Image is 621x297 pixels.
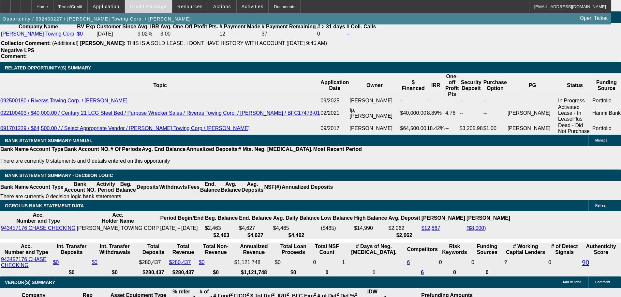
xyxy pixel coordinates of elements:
th: Total Non-Revenue [199,243,233,256]
span: Application [93,4,119,9]
a: $0 [53,260,59,265]
th: Risk Keywords [439,243,470,256]
a: -- [347,31,350,37]
span: Credit Package [130,4,167,9]
td: $280,437 [139,256,168,269]
th: [PERSON_NAME] [466,212,510,224]
th: 0 [471,269,503,276]
span: Actions [213,4,231,9]
button: Actions [208,0,236,13]
th: Account Type [29,181,64,193]
a: 90 [582,259,589,266]
td: Hanmi Bank [592,104,621,122]
th: Int. Transfer Withdrawals [91,243,138,256]
span: BANK STATEMENT SUMMARY-MANUAL [5,138,92,143]
sup: 2 [287,292,289,297]
td: [PERSON_NAME] [507,104,558,122]
th: Most Recent Period [313,146,362,153]
th: Purchase Option [483,73,507,97]
th: Acc. Number and Type [1,243,52,256]
span: OCROLUS BANK STATEMENT DATA [5,203,84,208]
td: -- [445,97,459,104]
a: [PERSON_NAME] Towing Corp. [1,31,76,37]
th: $280,437 [169,269,198,276]
th: Funding Source [592,73,621,97]
th: Avg. Deposit [388,212,421,224]
td: -- [400,97,427,104]
b: Collector Comment: [1,40,51,46]
a: 092500180 / Riveras Towing Corp. / [PERSON_NAME] [0,98,127,103]
td: 0 [548,256,581,269]
th: Funding Sources [471,243,503,256]
th: $280,437 [139,269,168,276]
sup: 2 [246,292,249,297]
th: Total Revenue [169,243,198,256]
td: [DATE] [96,31,137,37]
th: # Mts. Neg. [MEDICAL_DATA]. [238,146,313,153]
td: -- [483,97,507,104]
span: VENDOR(S) SUMMARY [5,280,55,285]
th: IRR [427,73,445,97]
td: Portfolio [592,122,621,135]
td: 1 [342,256,406,269]
th: $1,121,748 [234,269,274,276]
th: Owner [349,73,400,97]
a: $12,867 [421,225,440,231]
td: In Progress [558,97,592,104]
th: $0 [274,269,312,276]
th: Authenticity Score [582,243,620,256]
p: There are currently 0 statements and 0 details entered on this opportunity [0,158,362,164]
th: Total Deposits [139,243,168,256]
td: 09/2017 [320,122,349,135]
th: Avg. Balance [220,181,241,193]
span: Manage [595,139,607,142]
div: $1,121,748 [234,260,274,265]
span: (Additional) [52,40,79,46]
a: 6 [407,260,410,265]
th: End. Balance [200,181,220,193]
td: $2,062 [388,225,421,231]
th: Beg. Balance [205,212,238,224]
th: Bank Account NO. [64,181,96,193]
sup: 2 [314,292,316,297]
th: $0 [199,269,233,276]
b: [PERSON_NAME]: [80,40,126,46]
td: $40,000.00 [400,104,427,122]
span: RELATED OPPORTUNITY(S) SUMMARY [5,65,91,70]
td: -- [459,104,483,122]
button: Application [88,0,124,13]
th: $2,463 [205,232,238,239]
th: Security Deposit [459,73,483,97]
th: Int. Transfer Deposits [52,243,91,256]
td: 9.02% [137,31,159,37]
th: Total Loan Proceeds [274,243,312,256]
th: Avg. Deposits [241,181,264,193]
td: $1.00 [483,122,507,135]
sup: 2 [230,292,233,297]
th: Low Balance [320,212,353,224]
td: ($485) [320,225,353,231]
a: $280,437 [169,260,191,265]
th: $0 [91,269,138,276]
th: [PERSON_NAME] [421,212,466,224]
span: Add Vendor [563,280,581,284]
th: Deposits [136,181,159,193]
td: Activated Lease - In LeasePlus [558,104,592,122]
td: 0 [471,256,503,269]
td: -- [445,122,459,135]
td: $3,205.98 [459,122,483,135]
td: $14,990 [354,225,387,231]
td: 8.89% [427,104,445,122]
th: Annualized Revenue [234,243,274,256]
th: Status [558,73,592,97]
th: # of Detect Signals [548,243,581,256]
b: # Payment Made [219,24,260,29]
a: 091701229 / $64,500.00 / / Select Appropriate Vendor / [PERSON_NAME] Towing Corp / [PERSON_NAME] [0,126,250,131]
th: # Of Periods [110,146,141,153]
td: 0 [313,256,341,269]
a: 022100493 / $40,000.00 / Century 21 LCG Steel Bed / Purpose Wrecker Sales / Riveras Towing Corp. ... [0,110,320,116]
th: High Balance [354,212,387,224]
span: Refresh [595,204,607,207]
th: End. Balance [239,212,272,224]
span: Activities [242,4,264,9]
